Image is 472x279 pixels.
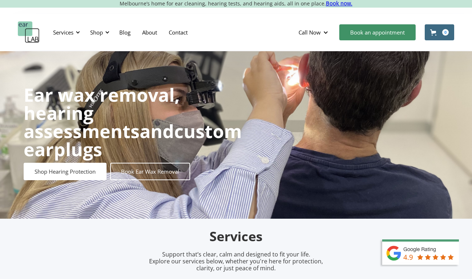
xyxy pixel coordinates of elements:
[136,22,163,43] a: About
[86,21,112,43] div: Shop
[90,29,103,36] div: Shop
[425,24,454,40] a: Open cart
[339,24,416,40] a: Book an appointment
[18,21,40,43] a: home
[293,21,336,43] div: Call Now
[49,21,82,43] div: Services
[53,29,73,36] div: Services
[163,22,193,43] a: Contact
[113,22,136,43] a: Blog
[24,163,107,180] a: Shop Hearing Protection
[299,29,321,36] div: Call Now
[24,119,242,162] strong: custom earplugs
[110,163,190,180] a: Book Ear Wax Removal
[24,82,180,143] strong: Ear wax removal, hearing assessments
[24,86,242,158] h1: and
[442,29,449,36] div: 0
[65,228,407,245] h2: Services
[140,251,332,272] p: Support that’s clear, calm and designed to fit your life. Explore our services below, whether you...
